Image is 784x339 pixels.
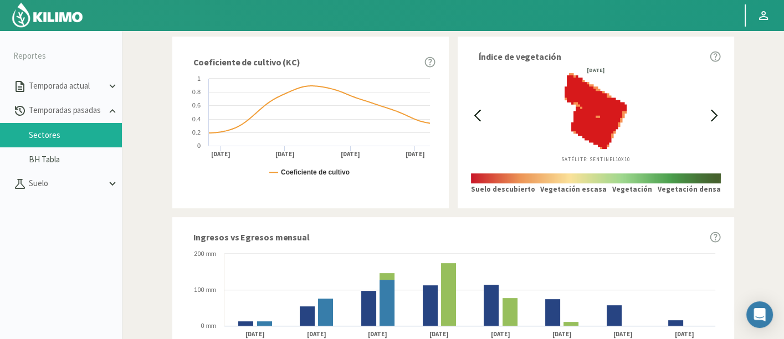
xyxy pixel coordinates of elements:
[194,286,216,293] text: 100 mm
[613,330,633,338] text: [DATE]
[281,168,350,176] text: Coeficiente de cultivo
[192,129,200,136] text: 0.2
[192,89,200,95] text: 0.8
[194,250,216,257] text: 200 mm
[561,68,631,73] div: [DATE]
[490,330,510,338] text: [DATE]
[197,142,200,149] text: 0
[657,184,720,195] p: Vegetación densa
[675,330,694,338] text: [DATE]
[405,150,424,158] text: [DATE]
[561,73,631,148] img: 8ffe5700-d156-4b4e-9eaa-de24ae81d450_-_sentinel_-_2024-04-23.png
[612,184,652,195] p: Vegetación
[11,2,84,28] img: Kilimo
[471,173,721,183] img: scale
[561,156,631,163] p: Satélite: Sentinel
[616,156,630,162] span: 10X10
[29,155,122,165] a: BH Tabla
[211,150,230,158] text: [DATE]
[29,130,122,140] a: Sectores
[27,104,106,117] p: Temporadas pasadas
[275,150,294,158] text: [DATE]
[471,184,535,195] p: Suelo descubierto
[479,50,561,63] span: Índice de vegetación
[197,75,200,82] text: 1
[368,330,387,338] text: [DATE]
[192,102,200,109] text: 0.6
[27,177,106,190] p: Suelo
[245,330,264,338] text: [DATE]
[341,150,360,158] text: [DATE]
[540,184,607,195] p: Vegetación escasa
[193,55,300,69] span: Coeficiente de cultivo (KC)
[306,330,326,338] text: [DATE]
[27,80,106,93] p: Temporada actual
[201,322,216,329] text: 0 mm
[746,301,773,328] div: Open Intercom Messenger
[192,116,200,122] text: 0.4
[429,330,449,338] text: [DATE]
[193,230,310,244] span: Ingresos vs Egresos mensual
[552,330,571,338] text: [DATE]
